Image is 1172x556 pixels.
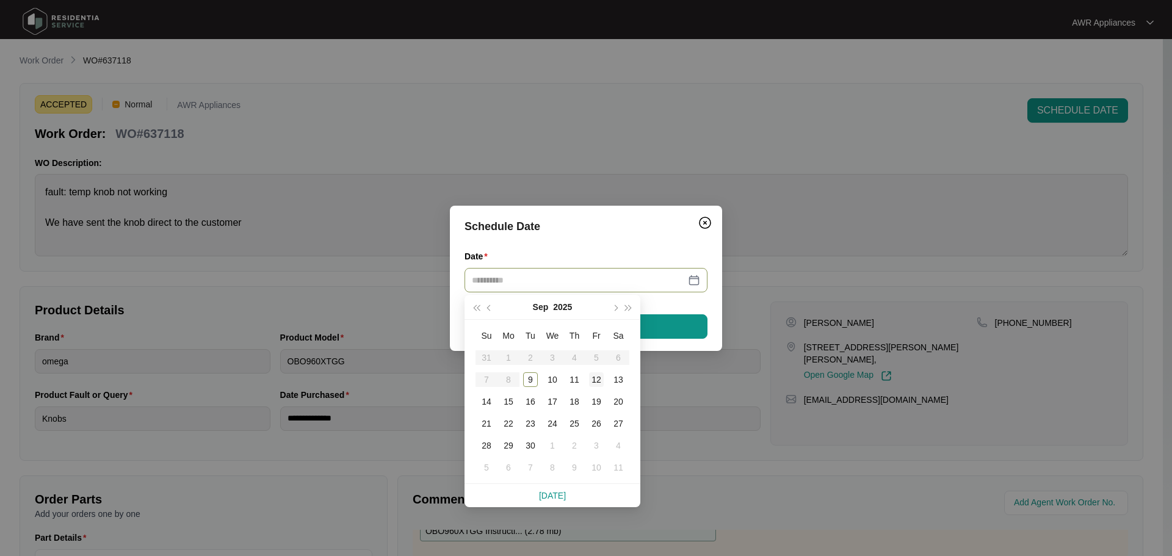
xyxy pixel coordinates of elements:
div: 16 [523,394,538,409]
div: 4 [611,438,626,453]
td: 2025-09-19 [585,391,607,413]
td: 2025-10-02 [563,435,585,457]
th: Fr [585,325,607,347]
td: 2025-09-09 [519,369,541,391]
a: [DATE] [539,491,566,500]
div: 28 [479,438,494,453]
td: 2025-09-14 [476,391,497,413]
td: 2025-09-10 [541,369,563,391]
td: 2025-09-28 [476,435,497,457]
th: We [541,325,563,347]
div: 12 [589,372,604,387]
div: 26 [589,416,604,431]
div: Schedule Date [465,218,707,235]
td: 2025-09-24 [541,413,563,435]
td: 2025-09-25 [563,413,585,435]
td: 2025-09-26 [585,413,607,435]
input: Date [472,273,685,287]
div: 10 [589,460,604,475]
td: 2025-10-05 [476,457,497,478]
div: 2 [567,438,582,453]
td: 2025-10-08 [541,457,563,478]
div: 10 [545,372,560,387]
td: 2025-09-23 [519,413,541,435]
div: 9 [567,460,582,475]
div: 21 [479,416,494,431]
div: 17 [545,394,560,409]
div: 19 [589,394,604,409]
div: 11 [567,372,582,387]
td: 2025-10-09 [563,457,585,478]
td: 2025-10-03 [585,435,607,457]
td: 2025-09-17 [541,391,563,413]
th: Th [563,325,585,347]
td: 2025-09-13 [607,369,629,391]
td: 2025-10-04 [607,435,629,457]
button: Close [695,213,715,233]
div: 6 [501,460,516,475]
button: Sep [533,295,549,319]
th: Su [476,325,497,347]
td: 2025-09-15 [497,391,519,413]
div: 30 [523,438,538,453]
div: 13 [611,372,626,387]
td: 2025-09-21 [476,413,497,435]
td: 2025-09-30 [519,435,541,457]
th: Tu [519,325,541,347]
div: 25 [567,416,582,431]
div: 11 [611,460,626,475]
th: Mo [497,325,519,347]
div: 3 [589,438,604,453]
button: 2025 [553,295,572,319]
div: 1 [545,438,560,453]
div: 27 [611,416,626,431]
div: 23 [523,416,538,431]
div: 24 [545,416,560,431]
label: Date [465,250,493,262]
div: 22 [501,416,516,431]
div: 20 [611,394,626,409]
div: 15 [501,394,516,409]
td: 2025-10-01 [541,435,563,457]
td: 2025-10-07 [519,457,541,478]
td: 2025-09-11 [563,369,585,391]
div: 29 [501,438,516,453]
td: 2025-10-06 [497,457,519,478]
td: 2025-09-18 [563,391,585,413]
td: 2025-09-29 [497,435,519,457]
td: 2025-09-16 [519,391,541,413]
td: 2025-09-20 [607,391,629,413]
div: 5 [479,460,494,475]
td: 2025-09-22 [497,413,519,435]
img: closeCircle [698,215,712,230]
div: 9 [523,372,538,387]
div: 14 [479,394,494,409]
td: 2025-10-11 [607,457,629,478]
div: 18 [567,394,582,409]
div: 7 [523,460,538,475]
td: 2025-09-12 [585,369,607,391]
th: Sa [607,325,629,347]
div: 8 [545,460,560,475]
td: 2025-10-10 [585,457,607,478]
td: 2025-09-27 [607,413,629,435]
